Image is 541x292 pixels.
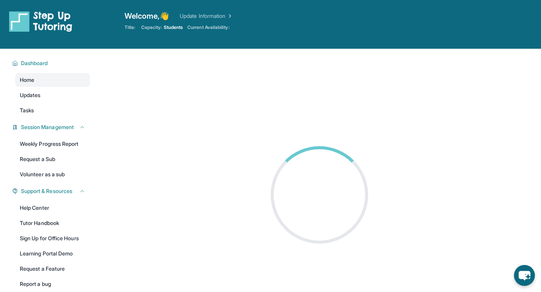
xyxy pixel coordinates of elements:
[124,11,169,21] span: Welcome, 👋
[15,201,90,215] a: Help Center
[15,104,90,117] a: Tasks
[15,73,90,87] a: Home
[514,265,535,286] button: chat-button
[225,12,233,20] img: Chevron Right
[18,187,85,195] button: Support & Resources
[164,24,183,30] span: Students
[18,123,85,131] button: Session Management
[15,262,90,276] a: Request a Feature
[15,247,90,260] a: Learning Portal Demo
[9,11,72,32] img: logo
[15,231,90,245] a: Sign Up for Office Hours
[180,12,233,20] a: Update Information
[15,88,90,102] a: Updates
[18,59,85,67] button: Dashboard
[15,277,90,291] a: Report a bug
[15,152,90,166] a: Request a Sub
[15,216,90,230] a: Tutor Handbook
[20,91,41,99] span: Updates
[20,107,34,114] span: Tasks
[187,24,229,30] span: Current Availability:
[20,76,34,84] span: Home
[15,168,90,181] a: Volunteer as a sub
[141,24,162,30] span: Capacity:
[124,24,135,30] span: Title:
[21,123,74,131] span: Session Management
[15,137,90,151] a: Weekly Progress Report
[21,187,72,195] span: Support & Resources
[21,59,48,67] span: Dashboard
